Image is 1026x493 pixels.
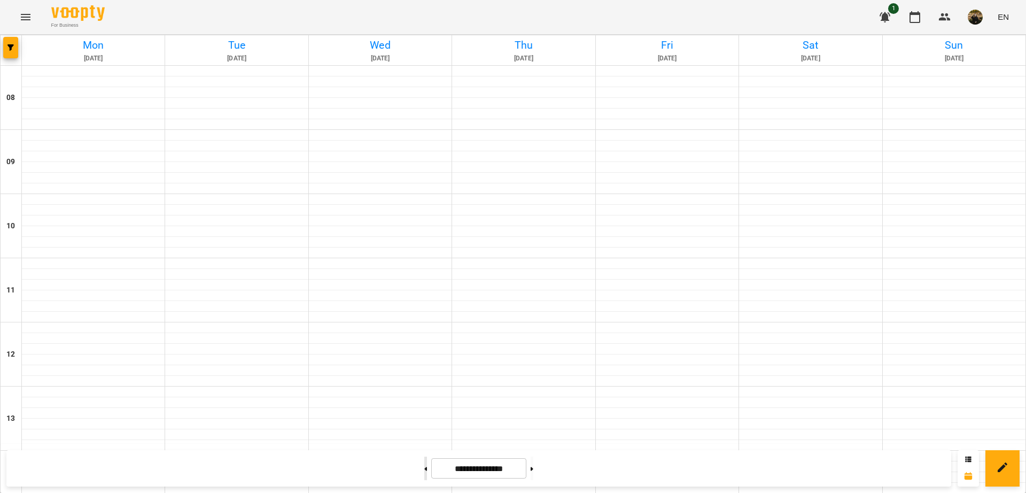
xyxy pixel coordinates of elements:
[741,37,880,53] h6: Sat
[6,156,15,168] h6: 09
[454,37,593,53] h6: Thu
[6,92,15,104] h6: 08
[51,22,105,29] span: For Business
[884,37,1024,53] h6: Sun
[6,220,15,232] h6: 10
[597,37,737,53] h6: Fri
[968,10,983,25] img: 30463036ea563b2b23a8b91c0e98b0e0.jpg
[51,5,105,21] img: Voopty Logo
[6,284,15,296] h6: 11
[993,7,1013,27] button: EN
[6,349,15,360] h6: 12
[741,53,880,64] h6: [DATE]
[888,3,899,14] span: 1
[310,37,450,53] h6: Wed
[167,37,306,53] h6: Tue
[167,53,306,64] h6: [DATE]
[24,53,163,64] h6: [DATE]
[13,4,38,30] button: Menu
[454,53,593,64] h6: [DATE]
[884,53,1024,64] h6: [DATE]
[24,37,163,53] h6: Mon
[998,11,1009,22] span: EN
[597,53,737,64] h6: [DATE]
[310,53,450,64] h6: [DATE]
[6,413,15,425] h6: 13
